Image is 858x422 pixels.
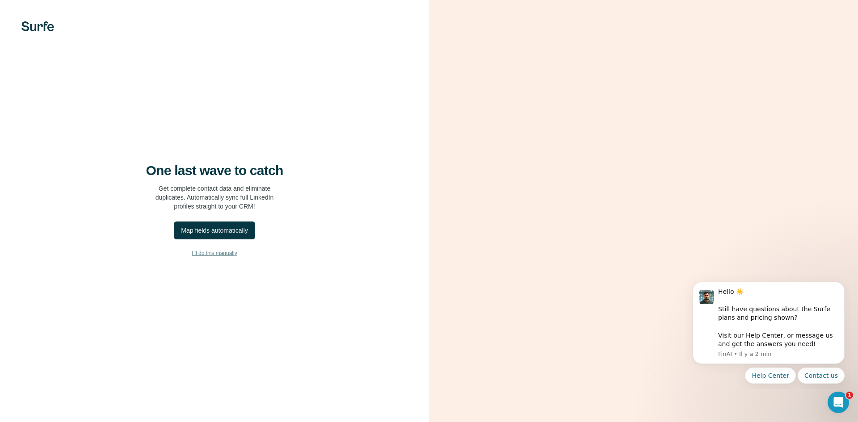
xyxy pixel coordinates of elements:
button: Map fields automatically [174,221,255,239]
div: Map fields automatically [181,226,248,235]
span: I’ll do this manually [192,249,237,257]
h4: One last wave to catch [146,163,283,179]
p: Get complete contact data and eliminate duplicates. Automatically sync full LinkedIn profiles str... [156,184,274,211]
iframe: Intercom notifications message [679,274,858,389]
iframe: Intercom live chat [828,392,849,413]
img: Surfe's logo [21,21,54,31]
span: 1 [846,392,853,399]
button: I’ll do this manually [18,247,411,260]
